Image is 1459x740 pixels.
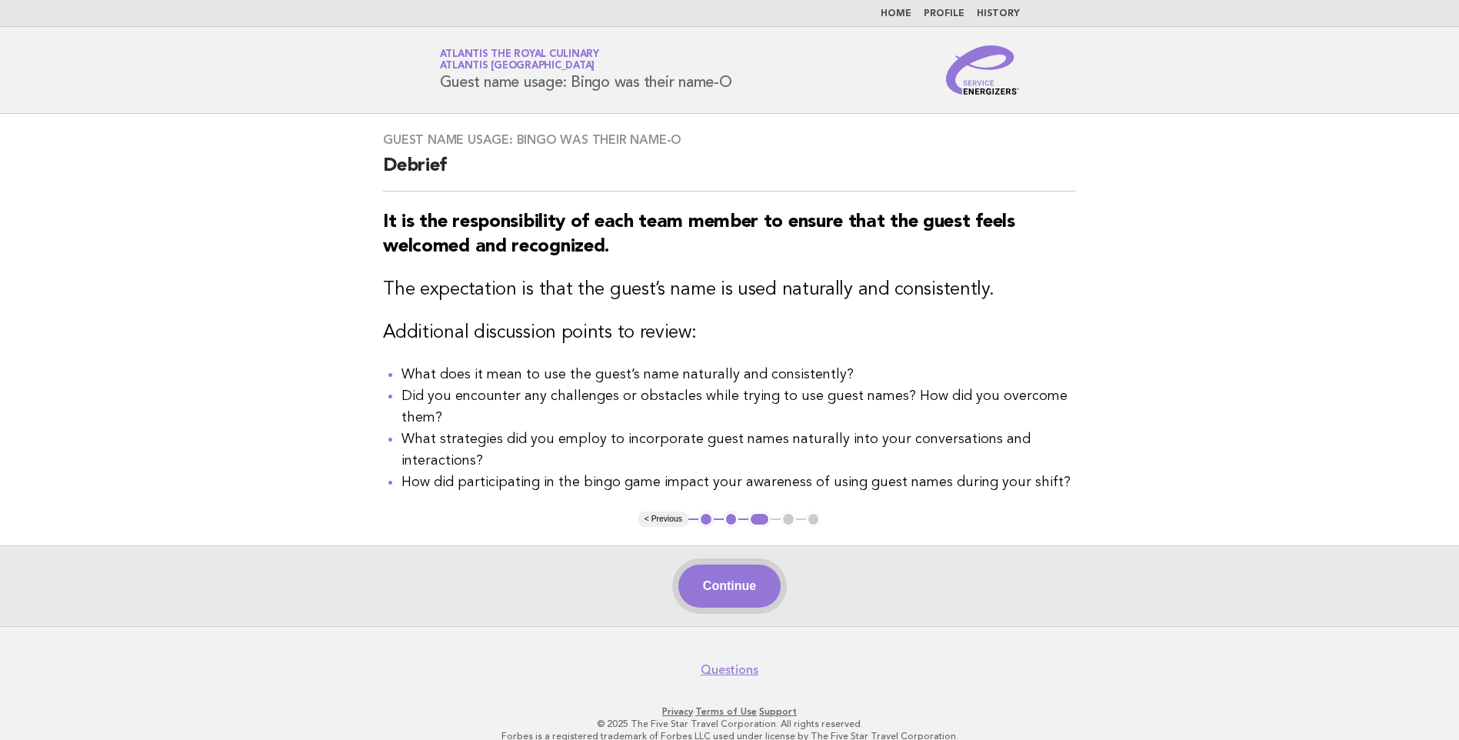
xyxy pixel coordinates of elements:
li: Did you encounter any challenges or obstacles while trying to use guest names? How did you overco... [401,385,1076,428]
a: Privacy [662,706,693,717]
p: © 2025 The Five Star Travel Corporation. All rights reserved. [259,718,1201,730]
a: Home [881,9,911,18]
button: 3 [748,512,771,527]
a: Questions [701,662,758,678]
a: Terms of Use [695,706,757,717]
a: Atlantis the Royal CulinaryAtlantis [GEOGRAPHIC_DATA] [440,49,599,71]
h3: Guest name usage: Bingo was their name-O [383,132,1076,148]
button: 1 [698,512,714,527]
a: History [977,9,1020,18]
li: What does it mean to use the guest’s name naturally and consistently? [401,364,1076,385]
img: Service Energizers [946,45,1020,95]
h2: Debrief [383,154,1076,192]
li: How did participating in the bingo game impact your awareness of using guest names during your sh... [401,472,1076,493]
h1: Guest name usage: Bingo was their name-O [440,50,732,90]
button: < Previous [638,512,688,527]
p: · · [259,705,1201,718]
strong: It is the responsibility of each team member to ensure that the guest feels welcomed and recognized. [383,213,1015,256]
button: 2 [724,512,739,527]
a: Profile [924,9,964,18]
li: What strategies did you employ to incorporate guest names naturally into your conversations and i... [401,428,1076,472]
button: Continue [678,565,781,608]
span: Atlantis [GEOGRAPHIC_DATA] [440,62,595,72]
h3: The expectation is that the guest’s name is used naturally and consistently. [383,278,1076,302]
a: Support [759,706,797,717]
h3: Additional discussion points to review: [383,321,1076,345]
